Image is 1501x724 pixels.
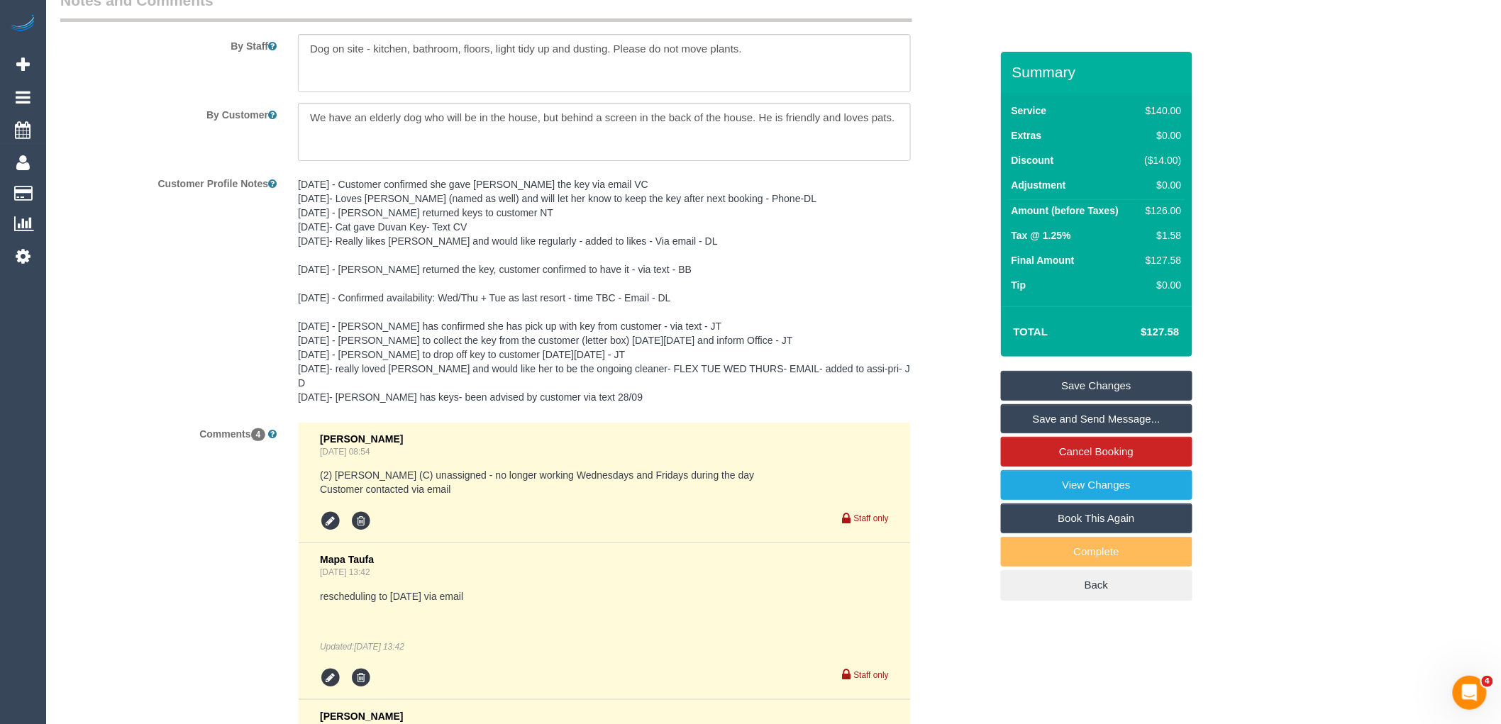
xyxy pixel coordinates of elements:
[1014,325,1048,338] strong: Total
[854,513,889,523] small: Staff only
[1012,278,1026,292] label: Tip
[1139,153,1182,167] div: ($14.00)
[1012,204,1119,218] label: Amount (before Taxes)
[320,567,370,577] a: [DATE] 13:42
[1001,404,1192,434] a: Save and Send Message...
[1012,64,1185,80] h3: Summary
[1139,178,1182,192] div: $0.00
[320,589,889,603] pre: rescheduling to [DATE] via email
[320,447,370,457] a: [DATE] 08:54
[1453,676,1487,710] iframe: Intercom live chat
[298,177,911,404] pre: [DATE] - Customer confirmed she gave [PERSON_NAME] the key via email VC [DATE]- Loves [PERSON_NAM...
[1012,228,1071,243] label: Tax @ 1.25%
[1139,128,1182,143] div: $0.00
[1012,153,1054,167] label: Discount
[50,422,287,441] label: Comments
[1482,676,1493,687] span: 4
[354,642,404,652] span: Jul 15, 2025 13:42
[320,433,403,445] span: [PERSON_NAME]
[1012,178,1066,192] label: Adjustment
[1001,437,1192,467] a: Cancel Booking
[1001,570,1192,600] a: Back
[1012,104,1047,118] label: Service
[320,711,403,722] span: [PERSON_NAME]
[320,554,374,565] span: Mapa Taufa
[1012,253,1075,267] label: Final Amount
[1012,128,1042,143] label: Extras
[50,34,287,53] label: By Staff
[854,670,889,680] small: Staff only
[1139,204,1182,218] div: $126.00
[1001,470,1192,500] a: View Changes
[1139,278,1182,292] div: $0.00
[1139,228,1182,243] div: $1.58
[251,428,266,441] span: 4
[50,172,287,191] label: Customer Profile Notes
[320,642,404,652] em: Updated:
[1001,371,1192,401] a: Save Changes
[1139,253,1182,267] div: $127.58
[1001,503,1192,533] a: Book This Again
[9,14,37,34] img: Automaid Logo
[50,103,287,122] label: By Customer
[320,468,889,496] pre: (2) [PERSON_NAME] (C) unassigned - no longer working Wednesdays and Fridays during the day Custom...
[1098,326,1179,338] h4: $127.58
[1139,104,1182,118] div: $140.00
